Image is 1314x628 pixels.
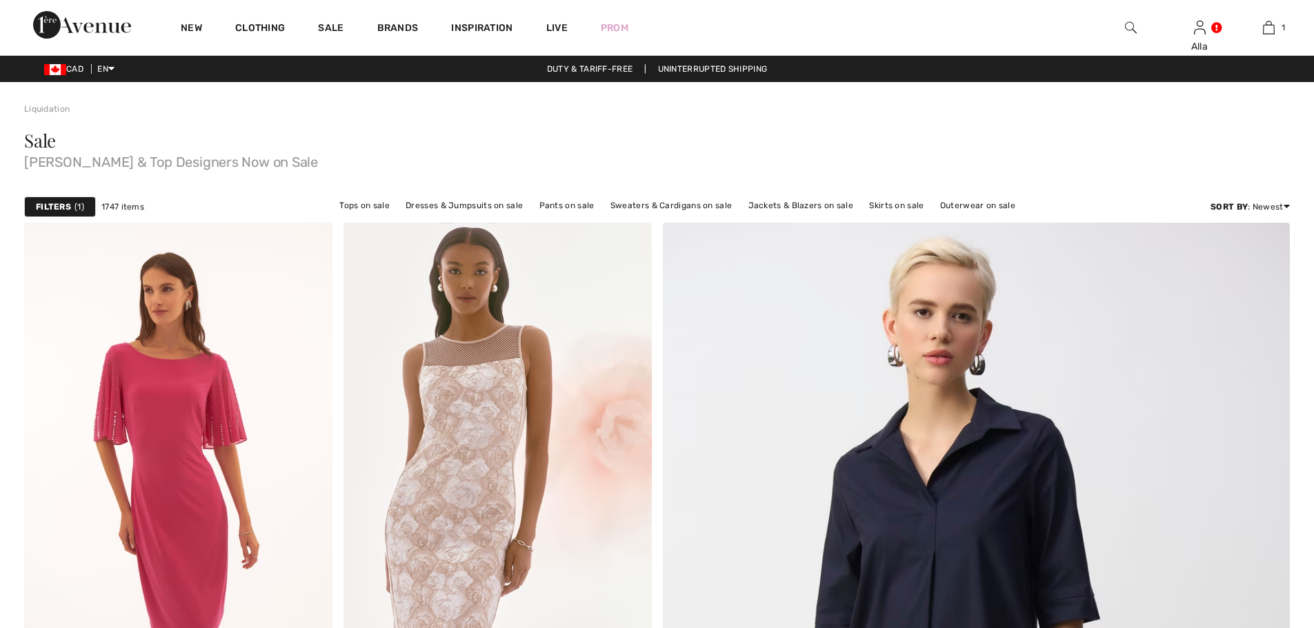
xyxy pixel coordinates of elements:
[1211,201,1290,213] div: : Newest
[44,64,66,75] img: Canadian Dollar
[44,64,89,74] span: CAD
[604,196,739,214] a: Sweaters & Cardigans on sale
[546,21,568,35] a: Live
[601,21,628,35] a: Prom
[451,22,512,37] span: Inspiration
[74,201,84,213] span: 1
[377,22,419,37] a: Brands
[235,22,285,37] a: Clothing
[101,201,144,213] span: 1747 items
[862,196,930,214] a: Skirts on sale
[1125,19,1137,36] img: search the website
[933,196,1022,214] a: Outerwear on sale
[1282,21,1285,34] span: 1
[33,11,131,39] img: 1ère Avenue
[318,22,344,37] a: Sale
[1235,19,1302,36] a: 1
[24,150,1290,169] span: [PERSON_NAME] & Top Designers Now on Sale
[1263,19,1275,36] img: My Bag
[24,104,70,114] a: Liquidation
[741,196,861,214] a: Jackets & Blazers on sale
[24,128,56,152] span: Sale
[1194,19,1206,36] img: My Info
[399,196,530,214] a: Dresses & Jumpsuits on sale
[532,196,601,214] a: Pants on sale
[97,64,115,74] span: EN
[332,196,397,214] a: Tops on sale
[1211,202,1248,212] strong: Sort By
[181,22,202,37] a: New
[1194,21,1206,34] a: Sign In
[1166,39,1233,54] div: Alla
[36,201,71,213] strong: Filters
